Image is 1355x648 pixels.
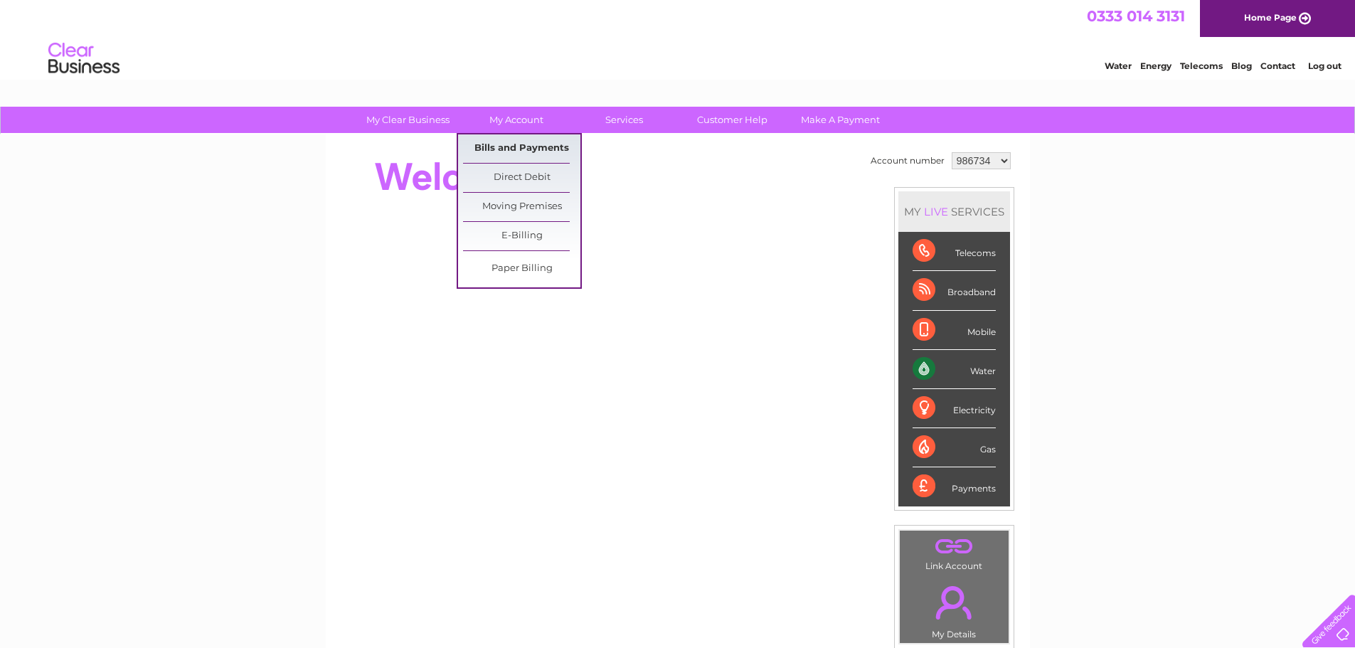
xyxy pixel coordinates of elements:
[1087,7,1185,25] a: 0333 014 3131
[921,205,951,218] div: LIVE
[342,8,1014,69] div: Clear Business is a trading name of Verastar Limited (registered in [GEOGRAPHIC_DATA] No. 3667643...
[463,222,580,250] a: E-Billing
[867,149,948,173] td: Account number
[1180,60,1223,71] a: Telecoms
[913,232,996,271] div: Telecoms
[48,37,120,80] img: logo.png
[457,107,575,133] a: My Account
[1231,60,1252,71] a: Blog
[913,389,996,428] div: Electricity
[674,107,791,133] a: Customer Help
[913,467,996,506] div: Payments
[463,255,580,283] a: Paper Billing
[898,191,1010,232] div: MY SERVICES
[913,428,996,467] div: Gas
[903,578,1005,627] a: .
[913,350,996,389] div: Water
[349,107,467,133] a: My Clear Business
[565,107,683,133] a: Services
[463,193,580,221] a: Moving Premises
[903,534,1005,559] a: .
[913,271,996,310] div: Broadband
[899,574,1009,644] td: My Details
[782,107,899,133] a: Make A Payment
[1140,60,1171,71] a: Energy
[913,311,996,350] div: Mobile
[463,134,580,163] a: Bills and Payments
[1260,60,1295,71] a: Contact
[1308,60,1341,71] a: Log out
[899,530,1009,575] td: Link Account
[463,164,580,192] a: Direct Debit
[1105,60,1132,71] a: Water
